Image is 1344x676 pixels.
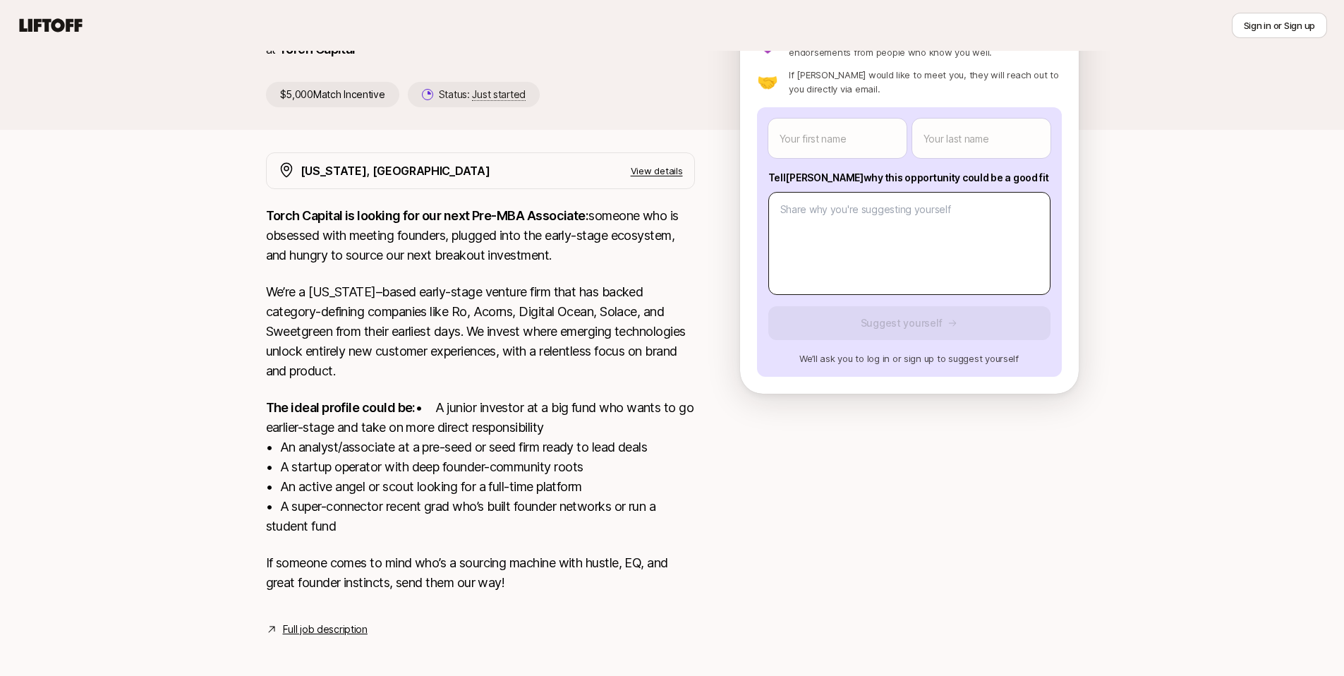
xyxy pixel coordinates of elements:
[472,88,526,101] span: Just started
[789,68,1061,96] p: If [PERSON_NAME] would like to meet you, they will reach out to you directly via email.
[757,37,778,54] p: 💜
[266,82,399,107] p: $5,000 Match Incentive
[1232,13,1327,38] button: Sign in or Sign up
[439,86,526,103] p: Status:
[283,621,368,638] a: Full job description
[266,282,695,381] p: We’re a [US_STATE]–based early-stage venture firm that has backed category-defining companies lik...
[768,169,1051,186] p: Tell [PERSON_NAME] why this opportunity could be a good fit
[768,351,1051,366] p: We’ll ask you to log in or sign up to suggest yourself
[757,73,778,90] p: 🤝
[301,162,490,180] p: [US_STATE], [GEOGRAPHIC_DATA]
[266,553,695,593] p: If someone comes to mind who’s a sourcing machine with hustle, EQ, and great founder instincts, s...
[266,206,695,265] p: someone who is obsessed with meeting founders, plugged into the early-stage ecosystem, and hungry...
[266,398,695,536] p: • A junior investor at a big fund who wants to go earlier-stage and take on more direct responsib...
[266,208,589,223] strong: Torch Capital is looking for our next Pre-MBA Associate:
[266,400,416,415] strong: The ideal profile could be:
[631,164,683,178] p: View details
